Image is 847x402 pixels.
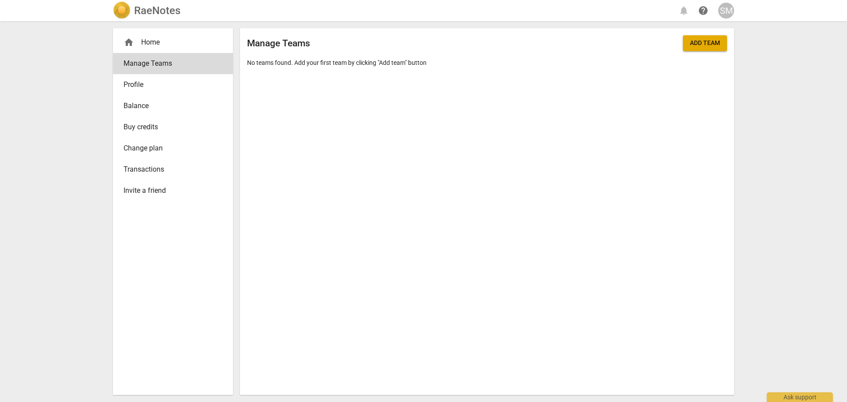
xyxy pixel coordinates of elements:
h2: Manage Teams [247,38,310,49]
a: Change plan [113,138,233,159]
a: Invite a friend [113,180,233,201]
div: Home [124,37,215,48]
span: Profile [124,79,215,90]
a: Transactions [113,159,233,180]
p: No teams found. Add your first team by clicking "Add team" button [247,58,727,68]
div: Ask support [767,392,833,402]
span: Balance [124,101,215,111]
span: Transactions [124,164,215,175]
a: Help [695,3,711,19]
a: Manage Teams [113,53,233,74]
span: home [124,37,134,48]
span: Manage Teams [124,58,215,69]
span: Buy credits [124,122,215,132]
a: Buy credits [113,116,233,138]
button: Add team [683,35,727,51]
a: Balance [113,95,233,116]
a: Profile [113,74,233,95]
img: Logo [113,2,131,19]
button: SM [718,3,734,19]
span: Change plan [124,143,215,154]
h2: RaeNotes [134,4,180,17]
span: Invite a friend [124,185,215,196]
span: help [698,5,708,16]
div: Home [113,32,233,53]
span: Add team [690,39,720,48]
a: LogoRaeNotes [113,2,180,19]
